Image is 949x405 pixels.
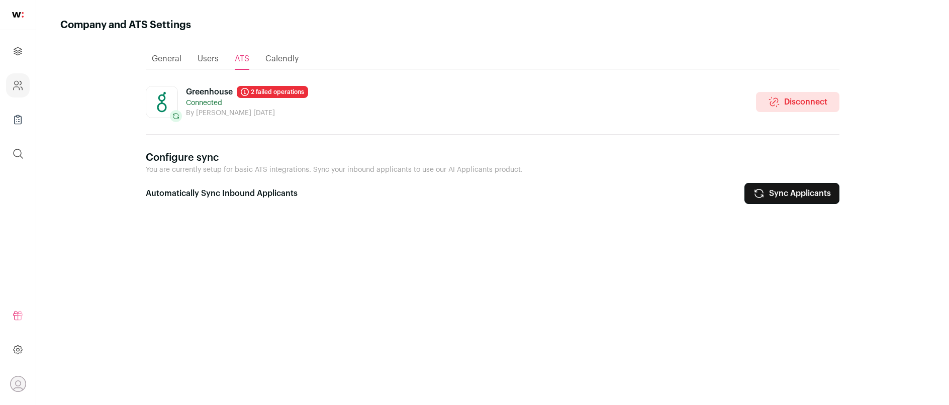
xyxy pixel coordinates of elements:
[265,55,299,63] span: Calendly
[756,92,839,112] a: Disconnect
[146,165,839,175] p: You are currently setup for basic ATS integrations. Sync your inbound applicants to use our AI Ap...
[6,108,30,132] a: Company Lists
[146,151,839,165] p: Configure sync
[60,18,191,32] h1: Company and ATS Settings
[146,86,177,118] img: Greenhouse_Square_Logo.jpg
[152,55,181,63] span: General
[744,183,839,204] button: Sync Applicants
[198,49,219,69] a: Users
[146,187,298,199] p: Automatically Sync Inbound Applicants
[235,55,249,63] span: ATS
[152,49,181,69] a: General
[186,108,308,118] p: By [PERSON_NAME] [DATE]
[186,86,308,98] div: Greenhouse
[198,55,219,63] span: Users
[186,98,308,108] p: Connected
[12,12,24,18] img: wellfound-shorthand-0d5821cbd27db2630d0214b213865d53afaa358527fdda9d0ea32b1df1b89c2c.svg
[10,376,26,392] button: Open dropdown
[265,49,299,69] a: Calendly
[6,73,30,97] a: Company and ATS Settings
[237,86,308,98] a: 2 failed operations
[6,39,30,63] a: Projects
